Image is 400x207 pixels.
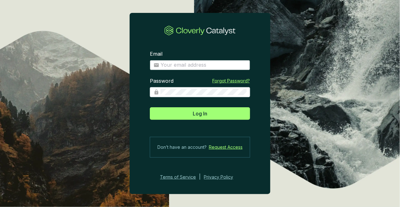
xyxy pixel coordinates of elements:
a: Request Access [209,143,243,151]
a: Privacy Policy [204,173,242,181]
a: Forgot Password? [212,78,250,84]
input: Email [161,62,246,69]
button: Log In [150,107,250,120]
span: Log In [193,110,207,117]
a: Terms of Service [158,173,196,181]
div: | [199,173,201,181]
span: Don’t have an account? [157,143,207,151]
input: Password [161,89,247,96]
label: Password [150,78,174,85]
label: Email [150,51,162,58]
